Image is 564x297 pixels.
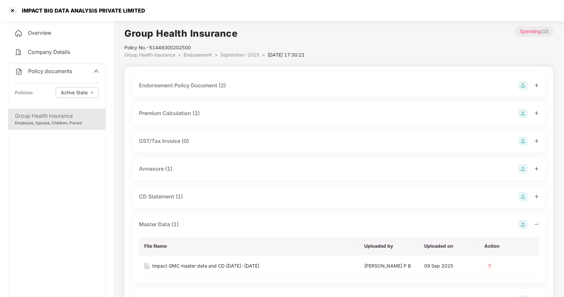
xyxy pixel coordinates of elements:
span: up [94,68,99,74]
div: [PERSON_NAME] P B [364,262,413,270]
span: Group Health Insurance [124,52,175,58]
span: down [90,91,94,95]
span: plus [534,83,539,88]
span: minus [534,222,539,227]
div: 09 Sep 2025 [424,262,473,270]
span: Policy documents [28,68,72,74]
span: plus [534,111,539,115]
div: Master Data (1) [139,220,179,229]
p: / 10 [515,26,553,37]
span: 5 pending [520,28,541,34]
img: svg+xml;base64,PHN2ZyB4bWxucz0iaHR0cDovL3d3dy53My5vcmcvMjAwMC9zdmciIHdpZHRoPSIyOCIgaGVpZ2h0PSIyOC... [518,109,528,118]
img: svg+xml;base64,PHN2ZyB4bWxucz0iaHR0cDovL3d3dy53My5vcmcvMjAwMC9zdmciIHdpZHRoPSIyOCIgaGVpZ2h0PSIyOC... [518,81,528,90]
span: plus [534,166,539,171]
img: svg+xml;base64,PHN2ZyB4bWxucz0iaHR0cDovL3d3dy53My5vcmcvMjAwMC9zdmciIHdpZHRoPSIzMiIgaGVpZ2h0PSIzMi... [484,261,495,271]
span: > [215,52,218,58]
span: Endorsement [184,52,212,58]
div: Premium Calculation (1) [139,109,200,117]
img: svg+xml;base64,PHN2ZyB4bWxucz0iaHR0cDovL3d3dy53My5vcmcvMjAwMC9zdmciIHdpZHRoPSIyNCIgaGVpZ2h0PSIyNC... [15,48,22,56]
span: September-2025 [220,52,259,58]
div: Annexure (1) [139,165,172,173]
th: Uploaded on [419,237,479,255]
img: svg+xml;base64,PHN2ZyB4bWxucz0iaHR0cDovL3d3dy53My5vcmcvMjAwMC9zdmciIHdpZHRoPSIyOCIgaGVpZ2h0PSIyOC... [518,137,528,146]
span: plus [534,139,539,143]
div: Employee, Spouse, Children, Parent [15,120,99,126]
div: IMPACT BIG DATA ANALYSIS PRIVATE LIMITED [18,7,145,14]
img: svg+xml;base64,PHN2ZyB4bWxucz0iaHR0cDovL3d3dy53My5vcmcvMjAwMC9zdmciIHdpZHRoPSIyOCIgaGVpZ2h0PSIyOC... [518,164,528,174]
img: svg+xml;base64,PHN2ZyB4bWxucz0iaHR0cDovL3d3dy53My5vcmcvMjAwMC9zdmciIHdpZHRoPSIyOCIgaGVpZ2h0PSIyOC... [518,220,528,229]
h1: Group Health Insurance [124,26,305,41]
span: plus [534,194,539,199]
img: svg+xml;base64,PHN2ZyB4bWxucz0iaHR0cDovL3d3dy53My5vcmcvMjAwMC9zdmciIHdpZHRoPSIyNCIgaGVpZ2h0PSIyNC... [15,29,22,37]
span: > [178,52,181,58]
span: Company Details [28,49,70,55]
th: File Name [139,237,359,255]
div: CD Statement (1) [139,192,183,201]
div: Impact GMC master data and CD [DATE]-[DATE] [152,262,259,270]
span: Overview [28,29,51,36]
th: Uploaded by [359,237,419,255]
img: svg+xml;base64,PHN2ZyB4bWxucz0iaHR0cDovL3d3dy53My5vcmcvMjAwMC9zdmciIHdpZHRoPSIxNiIgaGVpZ2h0PSIyMC... [144,263,150,269]
span: > [262,52,265,58]
button: Active Statedown [56,87,99,98]
div: Group Health Insurance [15,112,99,120]
span: [DATE] 17:30:21 [268,52,305,58]
th: Action [479,237,539,255]
div: Policies [15,89,33,96]
img: svg+xml;base64,PHN2ZyB4bWxucz0iaHR0cDovL3d3dy53My5vcmcvMjAwMC9zdmciIHdpZHRoPSIyOCIgaGVpZ2h0PSIyOC... [518,192,528,201]
img: svg+xml;base64,PHN2ZyB4bWxucz0iaHR0cDovL3d3dy53My5vcmcvMjAwMC9zdmciIHdpZHRoPSIyNCIgaGVpZ2h0PSIyNC... [15,68,23,76]
div: Endorsement Policy Document (2) [139,81,226,90]
span: Active State [61,89,88,96]
div: Policy No.- 51449300202500 [124,44,305,51]
div: GST/Tax Invoice (0) [139,137,189,145]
